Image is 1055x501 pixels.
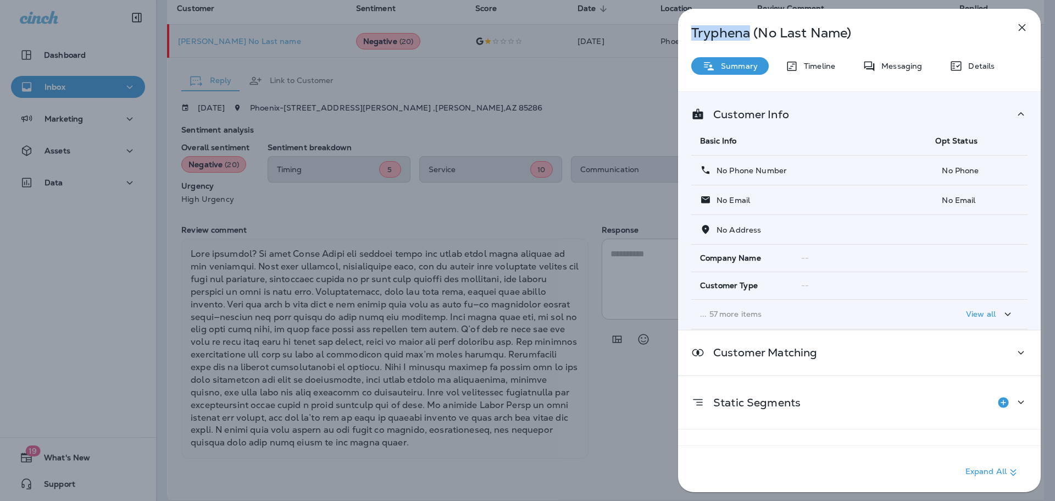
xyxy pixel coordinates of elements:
[876,62,922,70] p: Messaging
[966,310,996,318] p: View all
[962,304,1019,324] button: View all
[801,253,809,263] span: --
[700,254,761,263] span: Company Name
[961,463,1024,482] button: Expand All
[711,196,750,205] p: No Email
[935,136,977,146] span: Opt Status
[711,166,787,175] p: No Phone Number
[965,466,1020,479] p: Expand All
[704,398,801,407] p: Static Segments
[704,110,789,119] p: Customer Info
[704,348,817,357] p: Customer Matching
[700,310,918,318] p: ... 57 more items
[700,281,758,290] span: Customer Type
[801,280,809,290] span: --
[963,62,995,70] p: Details
[798,62,835,70] p: Timeline
[992,392,1014,414] button: Add to Static Segment
[711,225,761,234] p: No Address
[935,166,1019,175] p: No Phone
[691,25,991,41] p: Tryphena (No Last Name)
[935,196,1019,205] p: No Email
[715,62,758,70] p: Summary
[700,136,736,146] span: Basic Info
